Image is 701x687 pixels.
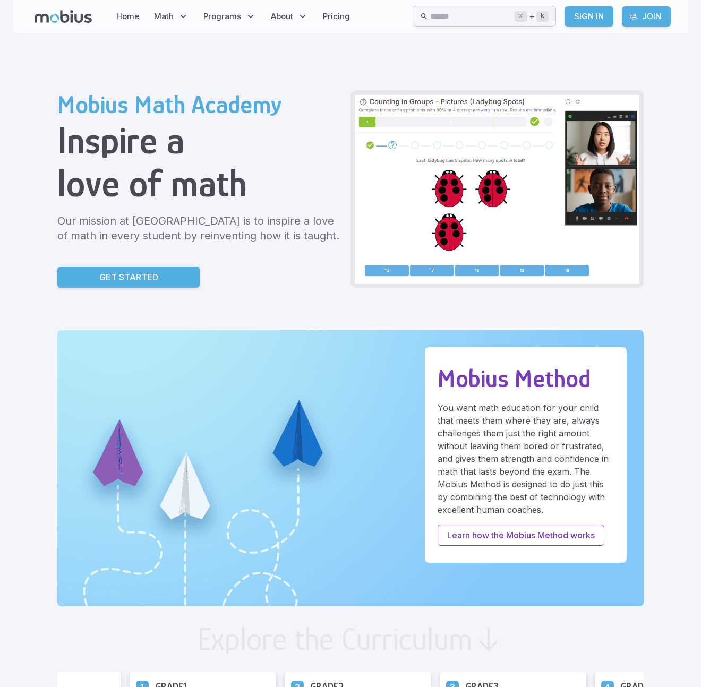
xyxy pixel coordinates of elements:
[57,119,342,162] h1: Inspire a
[565,6,613,27] a: Sign In
[355,95,639,284] img: Grade 2 Class
[271,11,293,22] span: About
[57,162,342,205] h1: love of math
[113,4,142,29] a: Home
[622,6,671,27] a: Join
[447,529,595,542] p: Learn how the Mobius Method works
[154,11,174,22] span: Math
[57,90,342,119] h2: Mobius Math Academy
[197,623,473,655] h2: Explore the Curriculum
[438,364,614,393] h2: Mobius Method
[57,267,200,288] a: Get Started
[438,525,604,546] a: Learn how the Mobius Method works
[99,271,158,284] p: Get Started
[536,11,549,22] kbd: k
[57,330,644,606] img: Unique Paths
[203,11,241,22] span: Programs
[320,4,353,29] a: Pricing
[438,401,614,516] p: You want math education for your child that meets them where they are, always challenges them jus...
[515,11,527,22] kbd: ⌘
[515,10,549,23] div: +
[57,213,342,243] p: Our mission at [GEOGRAPHIC_DATA] is to inspire a love of math in every student by reinventing how...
